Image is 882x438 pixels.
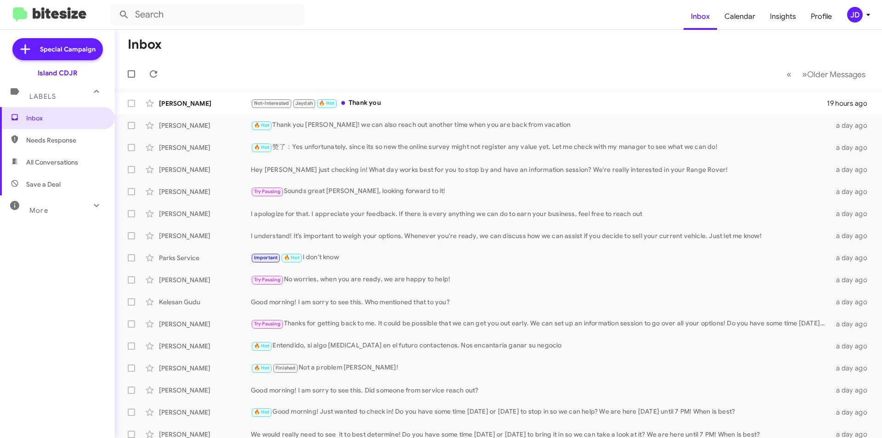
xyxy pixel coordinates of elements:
[797,65,871,84] button: Next
[786,68,792,80] span: «
[159,408,251,417] div: [PERSON_NAME]
[38,68,78,78] div: Island CDJR
[827,99,875,108] div: 19 hours ago
[831,143,875,152] div: a day ago
[159,99,251,108] div: [PERSON_NAME]
[254,122,270,128] span: 🔥 Hot
[831,364,875,373] div: a day ago
[159,341,251,351] div: [PERSON_NAME]
[159,364,251,373] div: [PERSON_NAME]
[802,68,807,80] span: »
[26,136,104,145] span: Needs Response
[159,187,251,196] div: [PERSON_NAME]
[847,7,863,23] div: JD
[12,38,103,60] a: Special Campaign
[26,158,78,167] span: All Conversations
[781,65,871,84] nav: Page navigation example
[831,319,875,329] div: a day ago
[26,114,104,123] span: Inbox
[684,3,717,30] a: Inbox
[254,277,281,283] span: Try Pausing
[831,408,875,417] div: a day ago
[128,37,162,52] h1: Inbox
[254,100,289,106] span: Not-Interested
[831,209,875,218] div: a day ago
[831,386,875,395] div: a day ago
[251,386,831,395] div: Good morning! I am sorry to see this. Did someone from service reach out?
[319,100,334,106] span: 🔥 Hot
[831,297,875,307] div: a day ago
[284,255,300,261] span: 🔥 Hot
[251,142,831,153] div: 赞了：Yes unfortunately, since its so new the online survey might not register any value yet. Let me...
[251,209,831,218] div: I apologize for that. I appreciate your feedback. If there is every anything we can do to earn yo...
[251,274,831,285] div: No worries, when you are ready, we are happy to help!
[831,121,875,130] div: a day ago
[781,65,797,84] button: Previous
[254,365,270,371] span: 🔥 Hot
[159,253,251,262] div: Parks Service
[831,275,875,284] div: a day ago
[831,187,875,196] div: a day ago
[159,165,251,174] div: [PERSON_NAME]
[251,186,831,197] div: Sounds great [PERSON_NAME], looking forward to it!
[251,407,831,417] div: Good morning! Just wanted to check in! Do you have some time [DATE] or [DATE] to stop in so we ca...
[254,321,281,327] span: Try Pausing
[717,3,763,30] a: Calendar
[251,341,831,351] div: Entendido, si algo [MEDICAL_DATA] en el futuro contactenos. Nos encantaria ganar su negocio
[26,180,61,189] span: Save a Deal
[251,120,831,131] div: Thank you [PERSON_NAME]! we can also reach out another time when you are back from vacation
[254,255,278,261] span: Important
[831,341,875,351] div: a day ago
[159,143,251,152] div: [PERSON_NAME]
[803,3,839,30] a: Profile
[251,231,831,240] div: I understand! It’s important to weigh your options. Whenever you're ready, we can discuss how we ...
[40,45,96,54] span: Special Campaign
[159,231,251,240] div: [PERSON_NAME]
[763,3,803,30] a: Insights
[159,275,251,284] div: [PERSON_NAME]
[807,69,865,80] span: Older Messages
[254,144,270,150] span: 🔥 Hot
[254,409,270,415] span: 🔥 Hot
[29,206,48,215] span: More
[159,319,251,329] div: [PERSON_NAME]
[839,7,872,23] button: JD
[159,209,251,218] div: [PERSON_NAME]
[831,253,875,262] div: a day ago
[251,98,827,108] div: Thank you
[159,386,251,395] div: [PERSON_NAME]
[831,165,875,174] div: a day ago
[159,121,251,130] div: [PERSON_NAME]
[111,4,304,26] input: Search
[29,92,56,101] span: Labels
[254,343,270,349] span: 🔥 Hot
[251,297,831,307] div: Good morning! I am sorry to see this. Who mentioned that to you?
[251,165,831,174] div: Hey [PERSON_NAME] just checking in! What day works best for you to stop by and have an informatio...
[831,231,875,240] div: a day ago
[159,297,251,307] div: Kelesan Gudu
[251,363,831,373] div: Not a problem [PERSON_NAME]!
[251,252,831,263] div: I don't know
[276,365,296,371] span: Finished
[295,100,313,106] span: Jaydah
[251,319,831,329] div: Thanks for getting back to me. It could be possible that we can get you out early. We can set up ...
[254,188,281,194] span: Try Pausing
